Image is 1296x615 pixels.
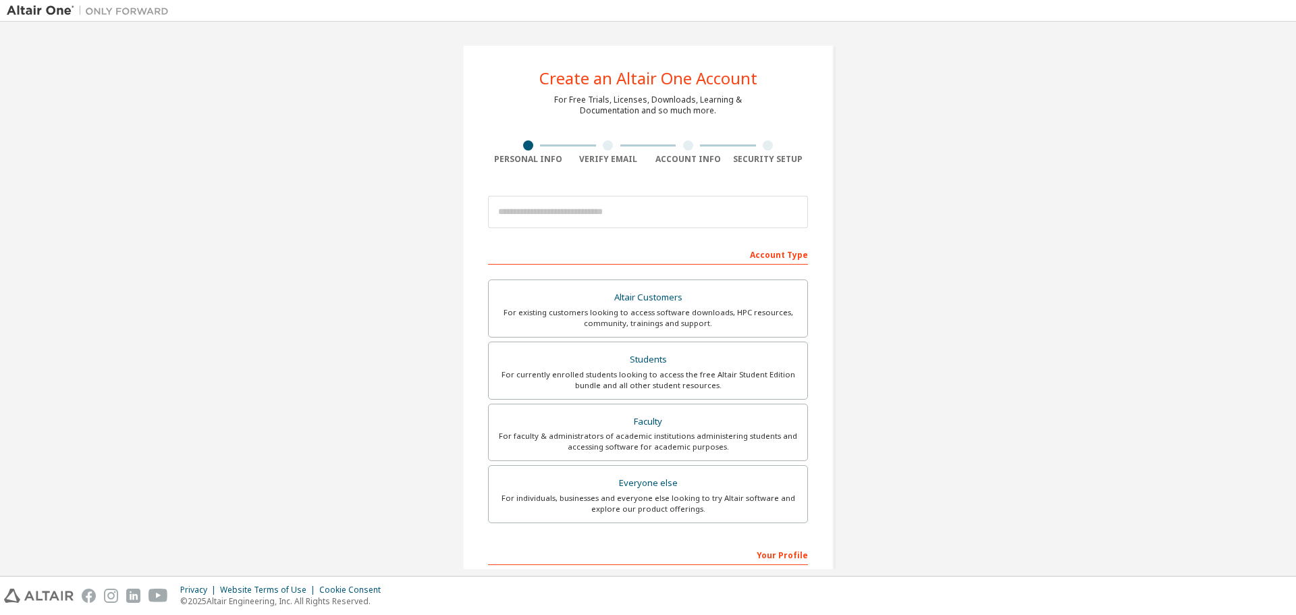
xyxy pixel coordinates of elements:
img: Altair One [7,4,175,18]
div: For individuals, businesses and everyone else looking to try Altair software and explore our prod... [497,493,799,514]
div: Account Info [648,154,728,165]
div: Your Profile [488,543,808,565]
p: © 2025 Altair Engineering, Inc. All Rights Reserved. [180,595,389,607]
div: Verify Email [568,154,649,165]
div: Create an Altair One Account [539,70,757,86]
div: Faculty [497,412,799,431]
div: Account Type [488,243,808,265]
div: For currently enrolled students looking to access the free Altair Student Edition bundle and all ... [497,369,799,391]
div: For Free Trials, Licenses, Downloads, Learning & Documentation and so much more. [554,95,742,116]
div: For existing customers looking to access software downloads, HPC resources, community, trainings ... [497,307,799,329]
div: Cookie Consent [319,585,389,595]
img: facebook.svg [82,589,96,603]
div: For faculty & administrators of academic institutions administering students and accessing softwa... [497,431,799,452]
div: Students [497,350,799,369]
div: Personal Info [488,154,568,165]
img: youtube.svg [148,589,168,603]
div: Altair Customers [497,288,799,307]
div: Security Setup [728,154,809,165]
div: Everyone else [497,474,799,493]
img: instagram.svg [104,589,118,603]
img: altair_logo.svg [4,589,74,603]
div: Privacy [180,585,220,595]
img: linkedin.svg [126,589,140,603]
div: Website Terms of Use [220,585,319,595]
